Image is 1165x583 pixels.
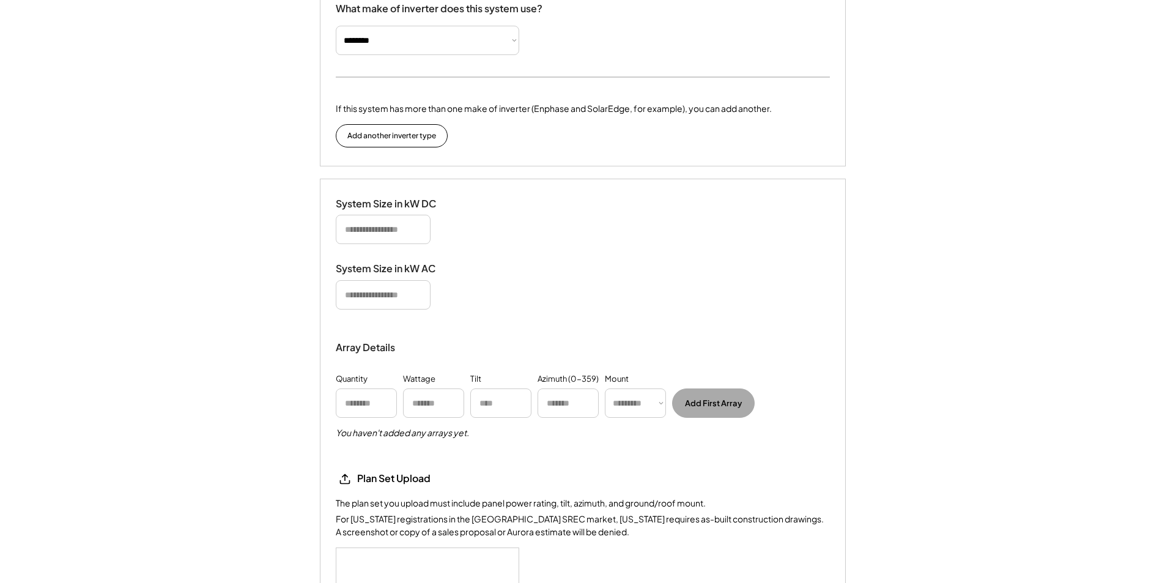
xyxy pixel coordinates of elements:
button: Add another inverter type [336,124,448,147]
div: For [US_STATE] registrations in the [GEOGRAPHIC_DATA] SREC market, [US_STATE] requires as-built c... [336,513,830,538]
div: Array Details [336,340,397,355]
div: System Size in kW DC [336,198,458,210]
div: Mount [605,373,629,385]
div: Azimuth (0-359) [538,373,599,385]
h5: You haven't added any arrays yet. [336,427,469,439]
div: The plan set you upload must include panel power rating, tilt, azimuth, and ground/roof mount. [336,497,706,510]
div: Wattage [403,373,435,385]
div: System Size in kW AC [336,262,458,275]
div: If this system has more than one make of inverter (Enphase and SolarEdge, for example), you can a... [336,102,772,115]
div: Plan Set Upload [357,472,479,485]
div: Quantity [336,373,368,385]
button: Add First Array [672,388,755,418]
div: Tilt [470,373,481,385]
